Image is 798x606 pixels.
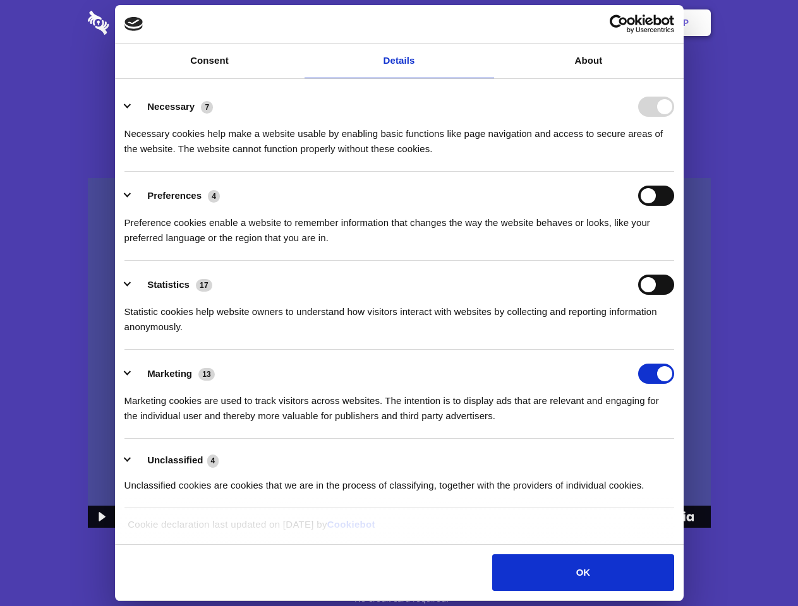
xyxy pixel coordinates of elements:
div: Statistic cookies help website owners to understand how visitors interact with websites by collec... [124,295,674,335]
img: Sharesecret [88,178,711,528]
div: Marketing cookies are used to track visitors across websites. The intention is to display ads tha... [124,384,674,424]
img: logo-wordmark-white-trans-d4663122ce5f474addd5e946df7df03e33cb6a1c49d2221995e7729f52c070b2.svg [88,11,196,35]
button: Unclassified (4) [124,453,227,468]
label: Marketing [147,368,192,379]
span: 4 [207,454,219,467]
a: About [494,44,684,78]
h4: Auto-redaction of sensitive data, encrypted data sharing and self-destructing private chats. Shar... [88,115,711,157]
a: Consent [115,44,305,78]
span: 7 [201,101,213,114]
a: Login [573,3,628,42]
button: Preferences (4) [124,186,228,206]
button: Statistics (17) [124,275,221,295]
div: Unclassified cookies are cookies that we are in the process of classifying, together with the pro... [124,468,674,493]
label: Preferences [147,190,202,201]
button: Marketing (13) [124,364,223,384]
div: Cookie declaration last updated on [DATE] by [118,517,680,542]
span: 4 [208,190,220,203]
a: Contact [512,3,571,42]
a: Pricing [371,3,426,42]
a: Cookiebot [327,519,375,530]
span: 17 [196,279,212,292]
span: 13 [198,368,215,381]
img: logo [124,17,143,31]
button: Necessary (7) [124,97,221,117]
iframe: Drift Widget Chat Controller [735,543,783,591]
a: Usercentrics Cookiebot - opens in a new window [564,15,674,33]
div: Necessary cookies help make a website usable by enabling basic functions like page navigation and... [124,117,674,157]
div: Preference cookies enable a website to remember information that changes the way the website beha... [124,206,674,246]
h1: Eliminate Slack Data Loss. [88,57,711,102]
label: Statistics [147,279,190,290]
label: Necessary [147,101,195,112]
a: Details [305,44,494,78]
button: OK [492,554,674,591]
button: Play Video [88,506,114,528]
